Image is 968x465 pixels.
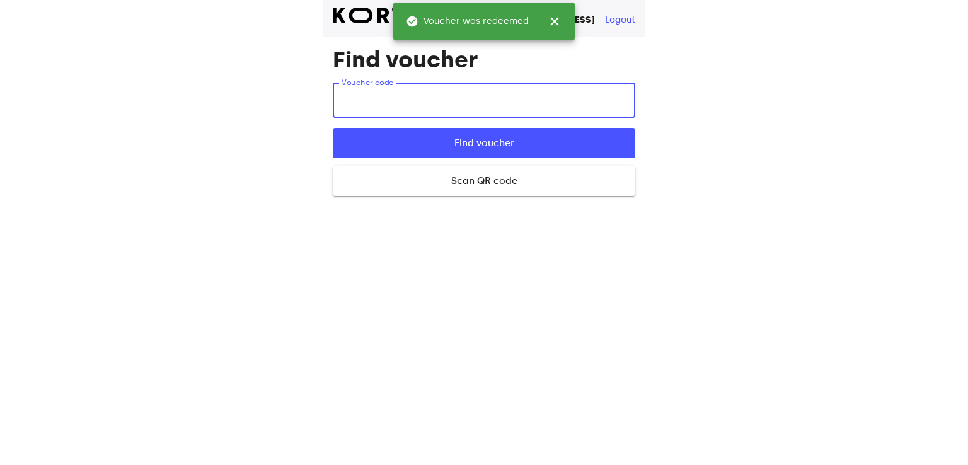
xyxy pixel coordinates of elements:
[539,6,570,37] button: close
[605,14,635,26] button: Logout
[333,47,635,72] h1: Find voucher
[353,135,615,151] span: Find voucher
[547,14,562,29] span: close
[333,166,635,196] button: Scan QR code
[406,15,529,28] span: Voucher was redeemed
[333,23,421,32] span: beta
[353,173,615,189] span: Scan QR code
[333,8,421,23] img: Korta
[333,128,635,158] button: Find voucher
